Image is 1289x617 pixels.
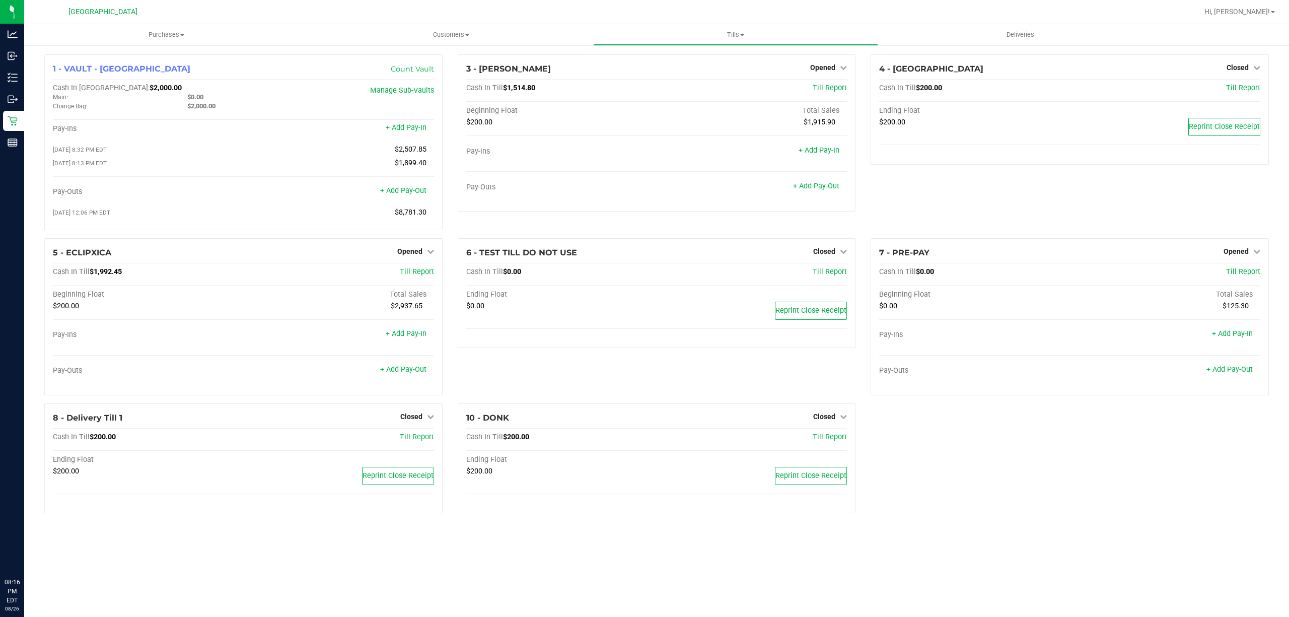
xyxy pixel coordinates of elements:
[53,84,150,92] span: Cash In [GEOGRAPHIC_DATA]:
[879,302,897,310] span: $0.00
[1227,63,1249,72] span: Closed
[466,267,503,276] span: Cash In Till
[775,467,847,485] button: Reprint Close Receipt
[68,8,137,16] span: [GEOGRAPHIC_DATA]
[879,248,929,257] span: 7 - PRE-PAY
[503,267,521,276] span: $0.00
[400,413,422,421] span: Closed
[53,433,90,441] span: Cash In Till
[799,146,839,155] a: + Add Pay-In
[503,433,529,441] span: $200.00
[878,24,1163,45] a: Deliveries
[879,84,916,92] span: Cash In Till
[466,84,503,92] span: Cash In Till
[775,306,846,315] span: Reprint Close Receipt
[657,106,847,115] div: Total Sales
[1226,267,1260,276] a: Till Report
[53,103,88,110] span: Change Bag:
[8,116,18,126] inline-svg: Retail
[1206,365,1253,374] a: + Add Pay-Out
[813,413,835,421] span: Closed
[879,366,1069,375] div: Pay-Outs
[804,118,835,126] span: $1,915.90
[466,290,657,299] div: Ending Float
[400,267,434,276] a: Till Report
[53,467,79,475] span: $200.00
[916,84,942,92] span: $200.00
[8,138,18,148] inline-svg: Reports
[53,209,110,216] span: [DATE] 12:06 PM EDT
[53,455,243,464] div: Ending Float
[400,433,434,441] a: Till Report
[380,186,426,195] a: + Add Pay-Out
[593,24,878,45] a: Tills
[53,187,243,196] div: Pay-Outs
[395,208,426,217] span: $8,781.30
[5,605,20,612] p: 08/26
[8,51,18,61] inline-svg: Inbound
[53,302,79,310] span: $200.00
[813,84,847,92] a: Till Report
[243,290,434,299] div: Total Sales
[395,145,426,154] span: $2,507.85
[363,471,434,480] span: Reprint Close Receipt
[397,247,422,255] span: Opened
[813,433,847,441] a: Till Report
[466,106,657,115] div: Beginning Float
[793,182,839,190] a: + Add Pay-Out
[309,24,593,45] a: Customers
[916,267,934,276] span: $0.00
[309,30,593,39] span: Customers
[391,64,434,74] a: Count Vault
[386,329,426,338] a: + Add Pay-In
[466,183,657,192] div: Pay-Outs
[466,118,492,126] span: $200.00
[53,290,243,299] div: Beginning Float
[53,366,243,375] div: Pay-Outs
[53,330,243,339] div: Pay-Ins
[813,247,835,255] span: Closed
[53,124,243,133] div: Pay-Ins
[503,84,535,92] span: $1,514.80
[879,290,1069,299] div: Beginning Float
[380,365,426,374] a: + Add Pay-Out
[1204,8,1270,16] span: Hi, [PERSON_NAME]!
[1188,118,1260,136] button: Reprint Close Receipt
[8,94,18,104] inline-svg: Outbound
[879,106,1069,115] div: Ending Float
[53,94,68,101] span: Main:
[10,536,40,567] iframe: Resource center
[8,73,18,83] inline-svg: Inventory
[370,86,434,95] a: Manage Sub-Vaults
[24,24,309,45] a: Purchases
[53,413,122,423] span: 8 - Delivery Till 1
[879,267,916,276] span: Cash In Till
[5,578,20,605] p: 08:16 PM EDT
[993,30,1048,39] span: Deliveries
[466,433,503,441] span: Cash In Till
[775,302,847,320] button: Reprint Close Receipt
[810,63,835,72] span: Opened
[8,29,18,39] inline-svg: Analytics
[466,64,551,74] span: 3 - [PERSON_NAME]
[1189,122,1260,131] span: Reprint Close Receipt
[90,267,122,276] span: $1,992.45
[187,102,216,110] span: $2,000.00
[53,160,107,167] span: [DATE] 8:13 PM EDT
[386,123,426,132] a: + Add Pay-In
[466,147,657,156] div: Pay-Ins
[813,267,847,276] a: Till Report
[362,467,434,485] button: Reprint Close Receipt
[879,330,1069,339] div: Pay-Ins
[775,471,846,480] span: Reprint Close Receipt
[1223,302,1249,310] span: $125.30
[53,146,107,153] span: [DATE] 8:32 PM EDT
[466,467,492,475] span: $200.00
[1226,84,1260,92] a: Till Report
[466,302,484,310] span: $0.00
